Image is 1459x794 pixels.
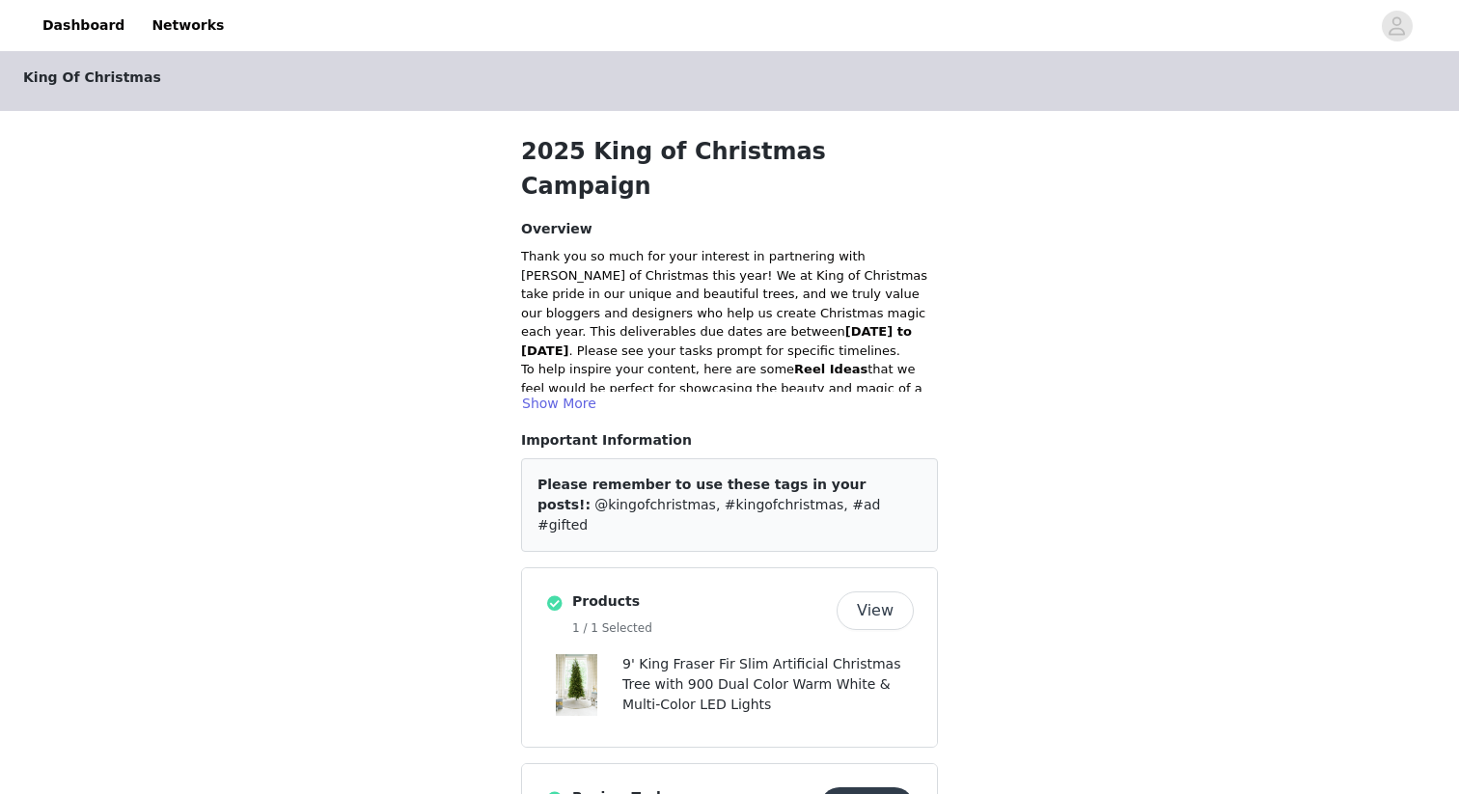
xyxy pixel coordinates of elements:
[837,604,914,618] a: View
[521,324,912,358] strong: [DATE] to [DATE]
[521,430,938,451] p: Important Information
[572,591,829,612] h4: Products
[537,497,880,533] span: @kingofchristmas, #kingofchristmas, #ad #gifted
[1388,11,1406,41] div: avatar
[521,360,938,417] p: To help inspire your content, here are some that we feel would be perfect for showcasing the beau...
[521,219,938,239] h4: Overview
[521,247,938,360] p: Thank you so much for your interest in partnering with [PERSON_NAME] of Christmas this year! We a...
[521,567,938,748] div: Products
[572,619,829,637] h5: 1 / 1 Selected
[537,477,866,512] span: Please remember to use these tags in your posts!:
[521,134,938,204] h1: 2025 King of Christmas Campaign
[622,654,914,715] p: 9' King Fraser Fir Slim Artificial Christmas Tree with 900 Dual Color Warm White & Multi-Color LE...
[140,4,235,47] a: Networks
[521,392,597,415] button: Show More
[23,68,161,88] span: King Of Christmas
[794,362,867,376] strong: Reel Ideas
[837,591,914,630] button: View
[31,4,136,47] a: Dashboard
